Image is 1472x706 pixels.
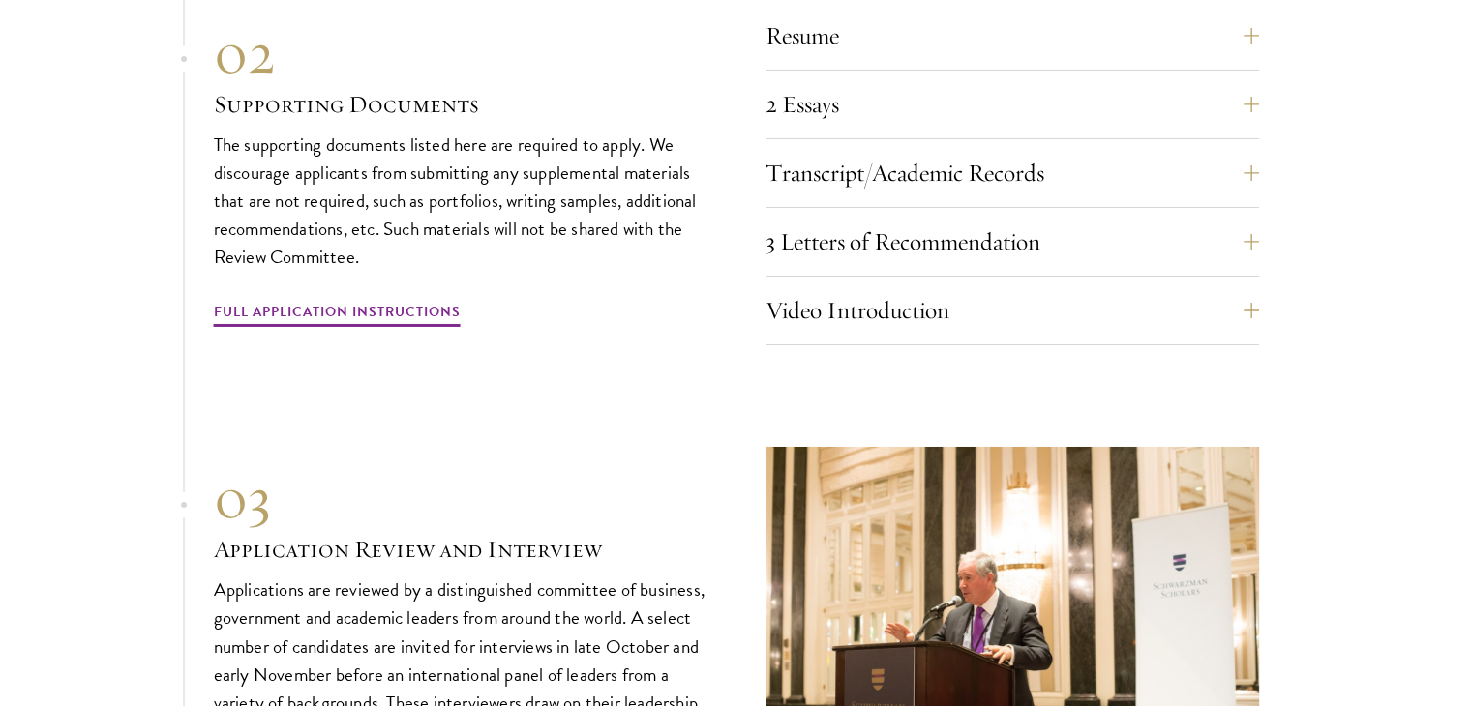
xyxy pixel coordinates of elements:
h3: Supporting Documents [214,88,707,121]
button: Video Introduction [766,287,1259,334]
a: Full Application Instructions [214,300,461,330]
button: 2 Essays [766,81,1259,128]
button: Transcript/Academic Records [766,150,1259,196]
div: 02 [214,18,707,88]
div: 03 [214,463,707,533]
button: 3 Letters of Recommendation [766,219,1259,265]
h3: Application Review and Interview [214,533,707,566]
button: Resume [766,13,1259,59]
p: The supporting documents listed here are required to apply. We discourage applicants from submitt... [214,131,707,271]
